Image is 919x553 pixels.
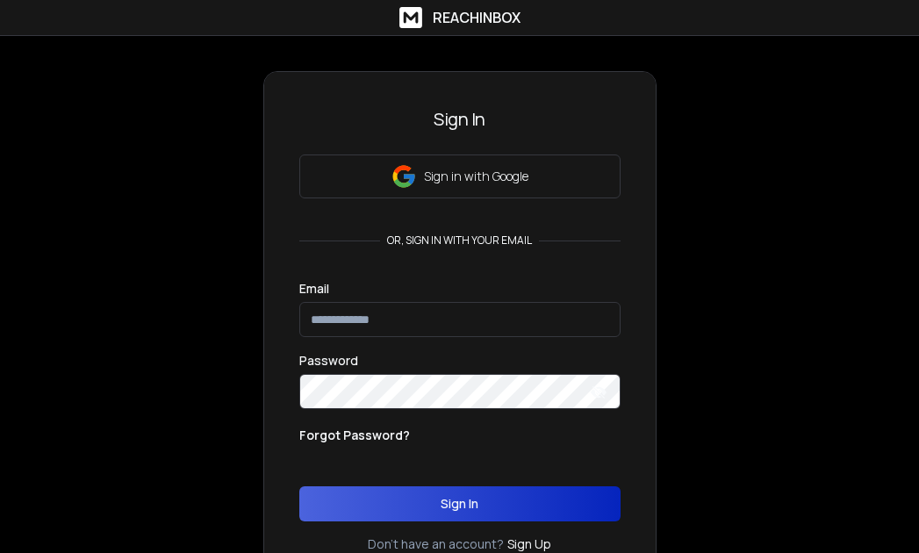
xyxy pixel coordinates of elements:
h1: ReachInbox [433,7,521,28]
button: Sign In [299,486,621,521]
label: Email [299,283,329,295]
p: Don't have an account? [368,535,504,553]
label: Password [299,355,358,367]
a: ReachInbox [399,7,521,28]
a: Sign Up [507,535,551,553]
button: Sign in with Google [299,154,621,198]
p: Sign in with Google [424,168,528,185]
p: Forgot Password? [299,427,410,444]
h3: Sign In [299,107,621,132]
p: or, sign in with your email [380,233,539,248]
